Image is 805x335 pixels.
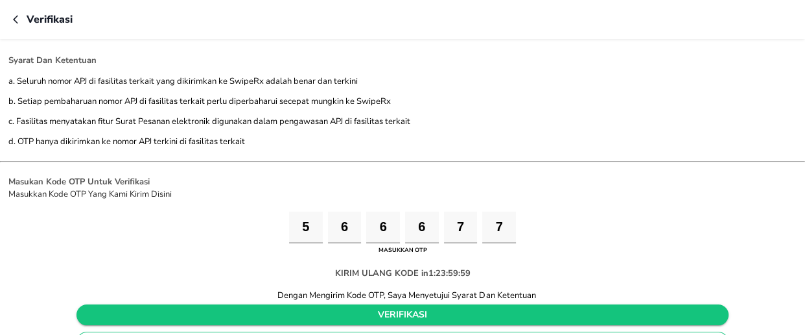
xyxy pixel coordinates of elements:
[325,257,481,290] div: KIRIM ULANG KODE in1:23:59:59
[405,212,439,243] input: Please enter OTP character 4
[482,212,516,243] input: Please enter OTP character 6
[289,212,323,243] input: Please enter OTP character 1
[76,304,729,325] button: verifikasi
[270,290,536,301] div: Dengan Mengirim Kode OTP, Saya Menyetujui Syarat Dan Ketentuan
[375,243,430,258] div: MASUKKAN OTP
[366,212,400,243] input: Please enter OTP character 3
[328,212,362,243] input: Please enter OTP character 2
[27,12,73,27] p: Verifikasi
[444,212,478,243] input: Please enter OTP character 5
[87,307,718,323] span: verifikasi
